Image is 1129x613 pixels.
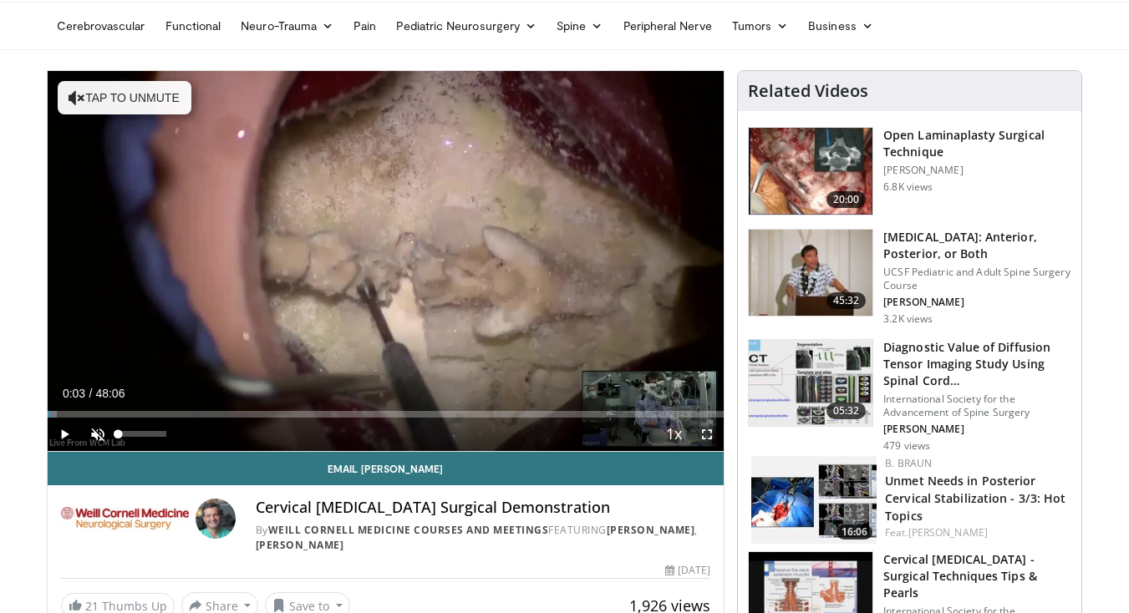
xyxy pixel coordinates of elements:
[751,456,877,544] a: 16:06
[749,230,872,317] img: 39881e2b-1492-44db-9479-cec6abaf7e70.150x105_q85_crop-smart_upscale.jpg
[256,523,710,553] div: By FEATURING ,
[47,9,155,43] a: Cerebrovascular
[748,127,1071,215] a: 20:00 Open Laminaplasty Surgical Technique [PERSON_NAME] 6.8K views
[883,229,1071,262] h3: [MEDICAL_DATA]: Anterior, Posterior, or Both
[883,312,933,326] p: 3.2K views
[749,340,872,427] img: ad62f1f7-4b46-40e1-881d-2ef3064c38c6.150x105_q85_crop-smart_upscale.jpg
[613,9,722,43] a: Peripheral Nerve
[95,387,125,400] span: 48:06
[196,499,236,539] img: Avatar
[48,418,81,451] button: Play
[885,525,1068,540] div: Feat.
[883,393,1071,419] p: International Society for the Advancement of Spine Surgery
[826,403,867,419] span: 05:32
[798,9,883,43] a: Business
[89,387,93,400] span: /
[690,418,724,451] button: Fullscreen
[63,387,85,400] span: 0:03
[61,499,189,539] img: Weill Cornell Medicine Courses and Meetings
[883,423,1071,436] p: [PERSON_NAME]
[748,81,868,101] h4: Related Videos
[48,452,725,485] a: Email [PERSON_NAME]
[119,431,166,437] div: Volume Level
[748,339,1071,453] a: 05:32 Diagnostic Value of Diffusion Tensor Imaging Study Using Spinal Cord… International Society...
[826,292,867,309] span: 45:32
[837,524,872,540] span: 16:06
[908,525,988,540] a: [PERSON_NAME]
[343,9,386,43] a: Pain
[231,9,343,43] a: Neuro-Trauma
[885,473,1065,524] a: Unmet Needs in Posterior Cervical Stabilization - 3/3: Hot Topics
[386,9,547,43] a: Pediatric Neurosurgery
[883,339,1071,389] h3: Diagnostic Value of Diffusion Tensor Imaging Study Using Spinal Cord…
[883,164,1071,177] p: [PERSON_NAME]
[748,229,1071,326] a: 45:32 [MEDICAL_DATA]: Anterior, Posterior, or Both UCSF Pediatric and Adult Spine Surgery Course ...
[657,418,690,451] button: Playback Rate
[883,296,1071,309] p: [PERSON_NAME]
[751,456,877,544] img: 84d16352-6f39-4f64-ad49-2351b64ba8b3.150x105_q85_crop-smart_upscale.jpg
[883,266,1071,292] p: UCSF Pediatric and Adult Spine Surgery Course
[749,128,872,215] img: hell_1.png.150x105_q85_crop-smart_upscale.jpg
[81,418,114,451] button: Unmute
[48,411,725,418] div: Progress Bar
[883,551,1071,601] h3: Cervical [MEDICAL_DATA] - Surgical Techniques Tips & Pearls
[155,9,231,43] a: Functional
[883,127,1071,160] h3: Open Laminaplasty Surgical Technique
[722,9,799,43] a: Tumors
[268,523,549,537] a: Weill Cornell Medicine Courses and Meetings
[665,563,710,578] div: [DATE]
[256,499,710,517] h4: Cervical [MEDICAL_DATA] Surgical Demonstration
[607,523,695,537] a: [PERSON_NAME]
[256,538,344,552] a: [PERSON_NAME]
[883,180,933,194] p: 6.8K views
[58,81,191,114] button: Tap to unmute
[48,71,725,452] video-js: Video Player
[885,456,932,470] a: B. Braun
[826,191,867,208] span: 20:00
[547,9,613,43] a: Spine
[883,439,930,453] p: 479 views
